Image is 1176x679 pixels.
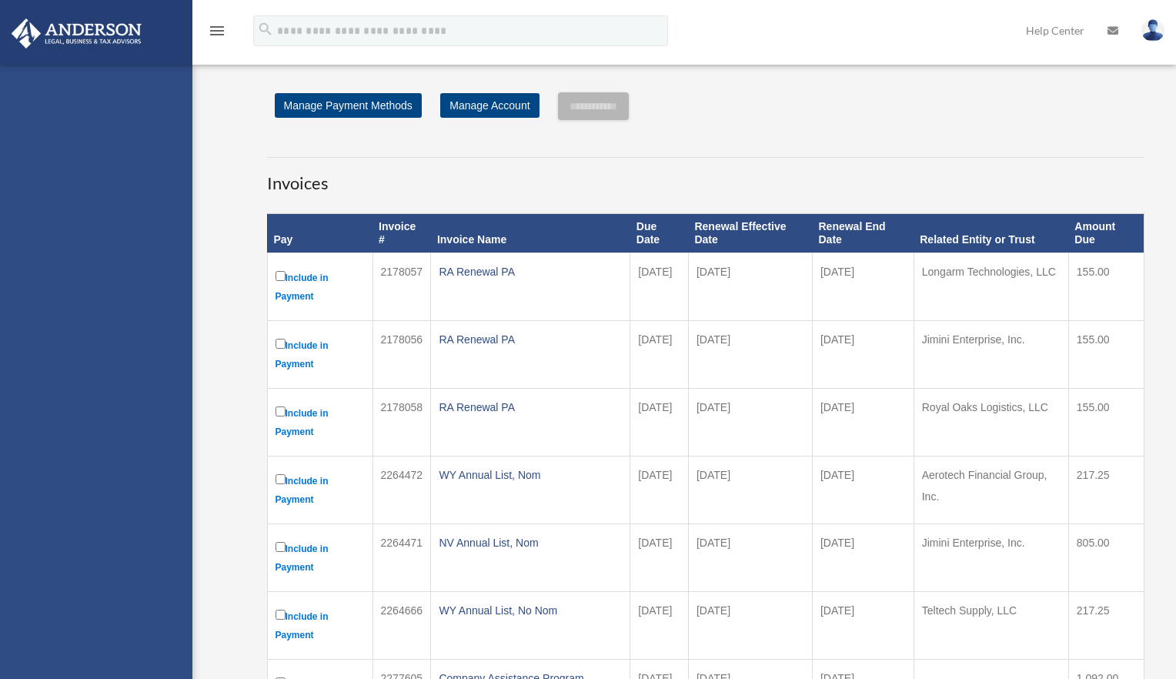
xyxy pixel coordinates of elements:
td: 2264666 [373,592,431,660]
a: Manage Account [440,93,539,118]
div: RA Renewal PA [439,261,622,283]
td: [DATE] [688,592,812,660]
td: Royal Oaks Logistics, LLC [914,389,1068,457]
input: Include in Payment [276,474,286,484]
div: RA Renewal PA [439,329,622,350]
th: Invoice Name [431,214,630,253]
td: 155.00 [1068,253,1144,321]
td: 2178058 [373,389,431,457]
td: [DATE] [812,389,914,457]
img: User Pic [1141,19,1164,42]
td: [DATE] [812,524,914,592]
td: [DATE] [688,524,812,592]
td: [DATE] [630,592,689,660]
input: Include in Payment [276,610,286,620]
td: Aerotech Financial Group, Inc. [914,457,1068,524]
td: [DATE] [688,457,812,524]
h3: Invoices [267,157,1144,196]
td: 2178056 [373,321,431,389]
td: [DATE] [630,321,689,389]
th: Renewal Effective Date [688,214,812,253]
input: Include in Payment [276,271,286,281]
td: Longarm Technologies, LLC [914,253,1068,321]
td: [DATE] [630,457,689,524]
th: Renewal End Date [812,214,914,253]
td: [DATE] [630,253,689,321]
label: Include in Payment [276,607,365,644]
td: 805.00 [1068,524,1144,592]
td: Jimini Enterprise, Inc. [914,321,1068,389]
div: RA Renewal PA [439,396,622,418]
th: Pay [267,214,373,253]
td: [DATE] [688,321,812,389]
td: 217.25 [1068,592,1144,660]
td: [DATE] [688,389,812,457]
th: Due Date [630,214,689,253]
input: Include in Payment [276,406,286,416]
label: Include in Payment [276,471,365,509]
td: 2264472 [373,457,431,524]
td: 2178057 [373,253,431,321]
label: Include in Payment [276,539,365,577]
td: 155.00 [1068,389,1144,457]
th: Invoice # [373,214,431,253]
input: Include in Payment [276,542,286,552]
td: [DATE] [630,389,689,457]
td: [DATE] [688,253,812,321]
div: NV Annual List, Nom [439,532,622,554]
td: [DATE] [812,457,914,524]
td: [DATE] [812,592,914,660]
td: 2264471 [373,524,431,592]
i: search [257,21,274,38]
label: Include in Payment [276,336,365,373]
label: Include in Payment [276,403,365,441]
i: menu [208,22,226,40]
a: Manage Payment Methods [275,93,422,118]
td: [DATE] [812,253,914,321]
div: WY Annual List, Nom [439,464,622,486]
td: 217.25 [1068,457,1144,524]
td: Teltech Supply, LLC [914,592,1068,660]
td: 155.00 [1068,321,1144,389]
a: menu [208,27,226,40]
td: [DATE] [630,524,689,592]
img: Anderson Advisors Platinum Portal [7,18,146,48]
div: WY Annual List, No Nom [439,600,622,621]
input: Include in Payment [276,339,286,349]
label: Include in Payment [276,268,365,306]
th: Amount Due [1068,214,1144,253]
td: [DATE] [812,321,914,389]
td: Jimini Enterprise, Inc. [914,524,1068,592]
th: Related Entity or Trust [914,214,1068,253]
